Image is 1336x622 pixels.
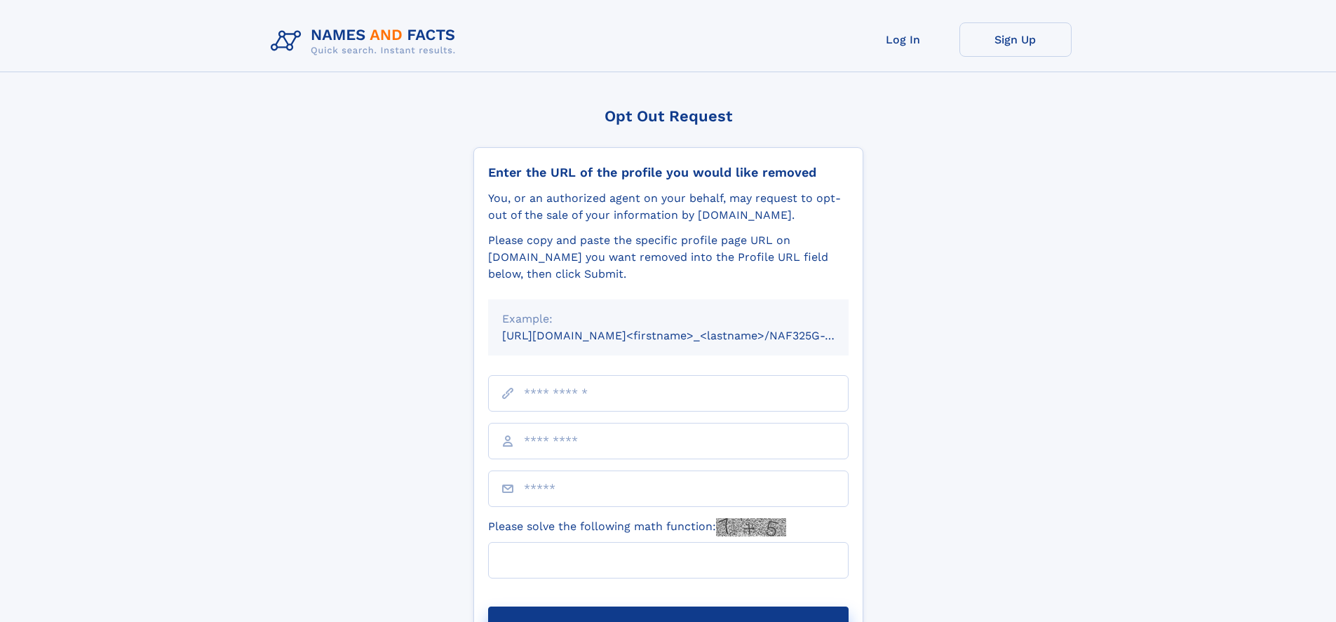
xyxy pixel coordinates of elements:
[488,165,849,180] div: Enter the URL of the profile you would like removed
[502,329,875,342] small: [URL][DOMAIN_NAME]<firstname>_<lastname>/NAF325G-xxxxxxxx
[488,190,849,224] div: You, or an authorized agent on your behalf, may request to opt-out of the sale of your informatio...
[473,107,863,125] div: Opt Out Request
[488,232,849,283] div: Please copy and paste the specific profile page URL on [DOMAIN_NAME] you want removed into the Pr...
[959,22,1072,57] a: Sign Up
[502,311,835,327] div: Example:
[265,22,467,60] img: Logo Names and Facts
[847,22,959,57] a: Log In
[488,518,786,536] label: Please solve the following math function:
